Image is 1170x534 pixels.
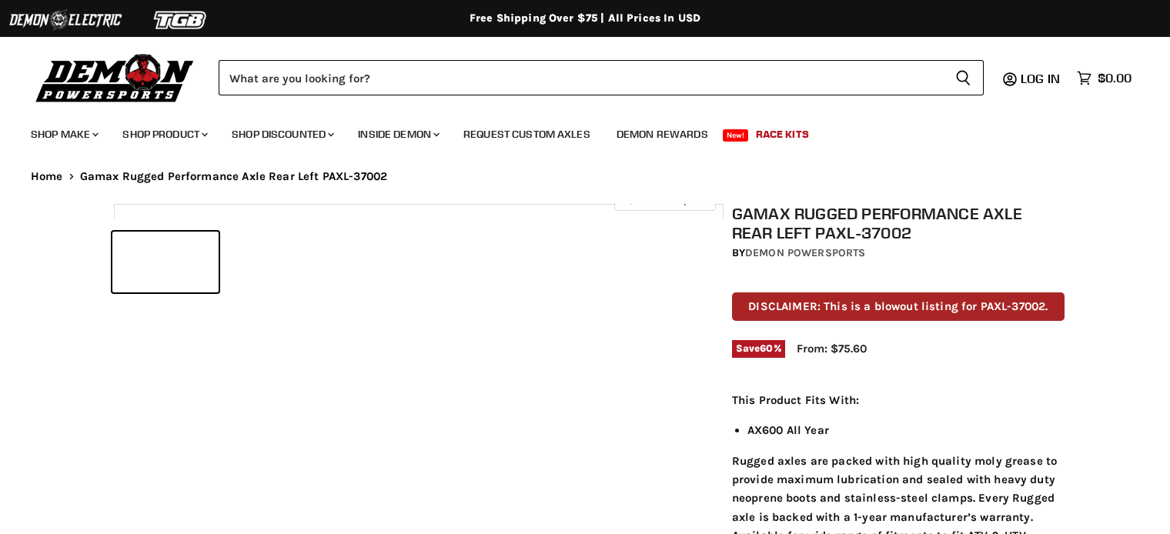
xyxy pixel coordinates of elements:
a: Race Kits [744,118,821,150]
a: Log in [1014,72,1069,85]
span: Save % [732,340,785,357]
img: Demon Electric Logo 2 [8,5,123,35]
a: Home [31,170,63,183]
button: Search [943,60,984,95]
a: Inside Demon [346,118,449,150]
a: Demon Rewards [605,118,720,150]
form: Product [219,60,984,95]
img: Demon Powersports [31,50,199,105]
p: This Product Fits With: [732,391,1065,409]
a: Shop Make [19,118,108,150]
ul: Main menu [19,112,1128,150]
li: AX600 All Year [747,421,1065,439]
input: Search [219,60,943,95]
a: $0.00 [1069,67,1139,89]
span: Click to expand [622,194,707,205]
div: by [732,245,1065,262]
a: Demon Powersports [745,246,865,259]
button: Gamax Rugged Performance Axle Rear Left PAXL-37002 thumbnail [112,232,219,292]
img: TGB Logo 2 [123,5,239,35]
span: $0.00 [1098,71,1132,85]
p: DISCLAIMER: This is a blowout listing for PAXL-37002. [732,292,1065,321]
span: Log in [1021,71,1060,86]
span: 60 [760,342,773,354]
a: Shop Discounted [220,118,343,150]
span: From: $75.60 [797,342,867,355]
a: Shop Product [111,118,217,150]
h1: Gamax Rugged Performance Axle Rear Left PAXL-37002 [732,204,1065,242]
a: Request Custom Axles [452,118,602,150]
span: New! [723,129,749,142]
span: Gamax Rugged Performance Axle Rear Left PAXL-37002 [80,170,388,183]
